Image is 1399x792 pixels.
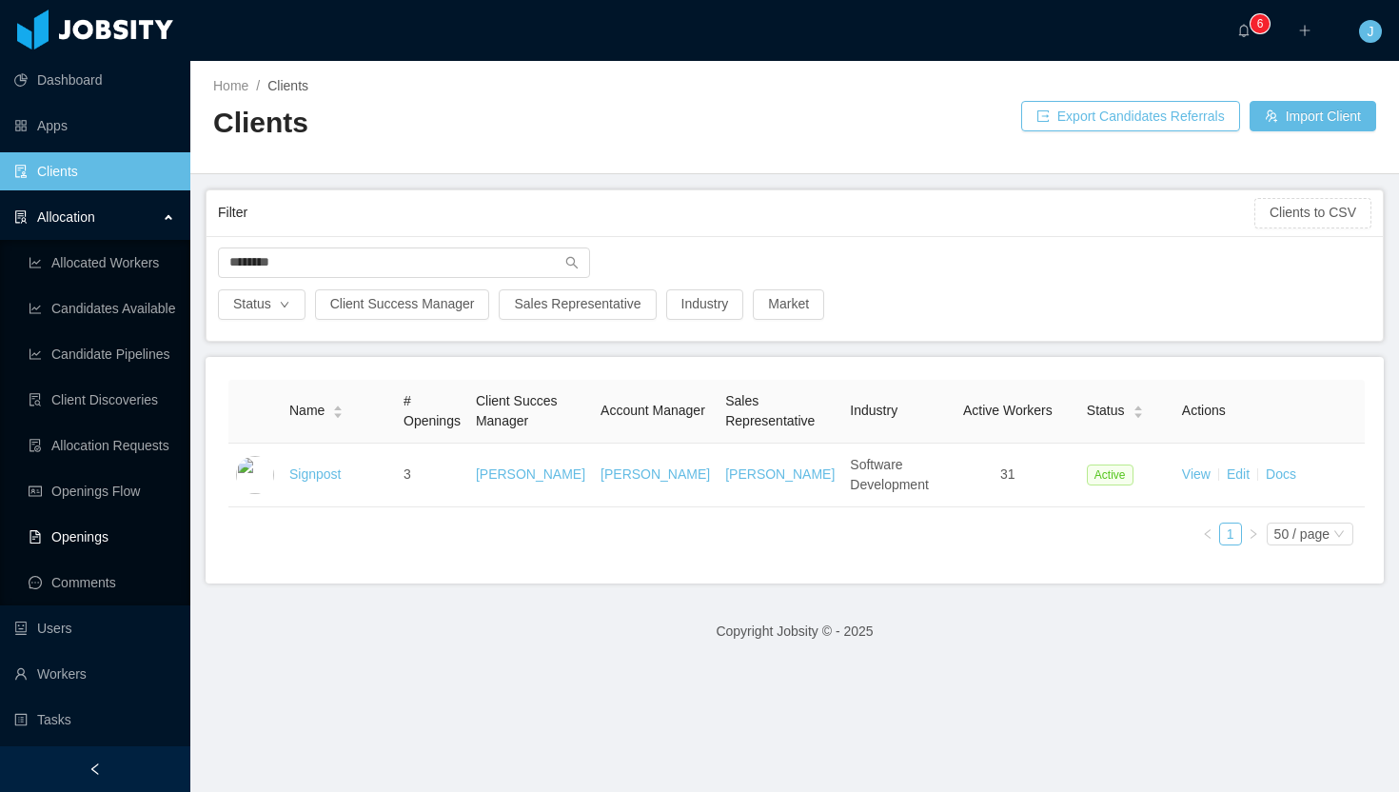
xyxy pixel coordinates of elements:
[1182,466,1211,482] a: View
[1087,401,1125,421] span: Status
[218,195,1254,230] div: Filter
[29,381,175,419] a: icon: file-searchClient Discoveries
[37,209,95,225] span: Allocation
[601,466,710,482] a: [PERSON_NAME]
[1202,528,1213,540] i: icon: left
[476,393,558,428] span: Client Succes Manager
[1182,403,1226,418] span: Actions
[1196,523,1219,545] li: Previous Page
[1333,528,1345,542] i: icon: down
[14,152,175,190] a: icon: auditClients
[1087,465,1133,485] span: Active
[476,466,585,482] a: [PERSON_NAME]
[666,289,744,320] button: Industry
[333,404,344,409] i: icon: caret-up
[1133,410,1143,416] i: icon: caret-down
[289,466,341,482] a: Signpost
[29,426,175,465] a: icon: file-doneAllocation Requests
[315,289,490,320] button: Client Success Manager
[236,456,274,494] img: b9463590-da47-11e9-bf70-4be58c1a47b4_5e62a497af258-400w.png
[1248,528,1259,540] i: icon: right
[1220,524,1241,544] a: 1
[1133,403,1144,416] div: Sort
[1251,14,1270,33] sup: 6
[1274,524,1330,544] div: 50 / page
[753,289,824,320] button: Market
[1133,404,1143,409] i: icon: caret-up
[213,104,795,143] h2: Clients
[333,410,344,416] i: icon: caret-down
[190,599,1399,664] footer: Copyright Jobsity © - 2025
[29,335,175,373] a: icon: line-chartCandidate Pipelines
[29,518,175,556] a: icon: file-textOpenings
[725,393,815,428] span: Sales Representative
[404,466,411,482] span: 3
[601,403,705,418] span: Account Manager
[1250,101,1376,131] button: icon: usergroup-addImport Client
[14,107,175,145] a: icon: appstoreApps
[29,472,175,510] a: icon: idcardOpenings Flow
[267,78,308,93] span: Clients
[1298,24,1311,37] i: icon: plus
[850,457,929,492] span: Software Development
[1242,523,1265,545] li: Next Page
[499,289,656,320] button: Sales Representative
[1257,14,1264,33] p: 6
[256,78,260,93] span: /
[1254,198,1371,228] button: Clients to CSV
[1227,466,1250,482] a: Edit
[1266,466,1296,482] a: Docs
[29,244,175,282] a: icon: line-chartAllocated Workers
[14,655,175,693] a: icon: userWorkers
[332,403,344,416] div: Sort
[936,444,1079,507] td: 31
[213,78,248,93] a: Home
[14,701,175,739] a: icon: profileTasks
[14,210,28,224] i: icon: solution
[850,403,897,418] span: Industry
[1021,101,1240,131] button: icon: exportExport Candidates Referrals
[725,466,835,482] a: [PERSON_NAME]
[218,289,305,320] button: Statusicon: down
[404,393,461,428] span: # Openings
[14,609,175,647] a: icon: robotUsers
[1368,20,1374,43] span: J
[29,289,175,327] a: icon: line-chartCandidates Available
[289,401,325,421] span: Name
[29,564,175,602] a: icon: messageComments
[1237,24,1251,37] i: icon: bell
[1219,523,1242,545] li: 1
[14,61,175,99] a: icon: pie-chartDashboard
[963,403,1053,418] span: Active Workers
[565,256,579,269] i: icon: search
